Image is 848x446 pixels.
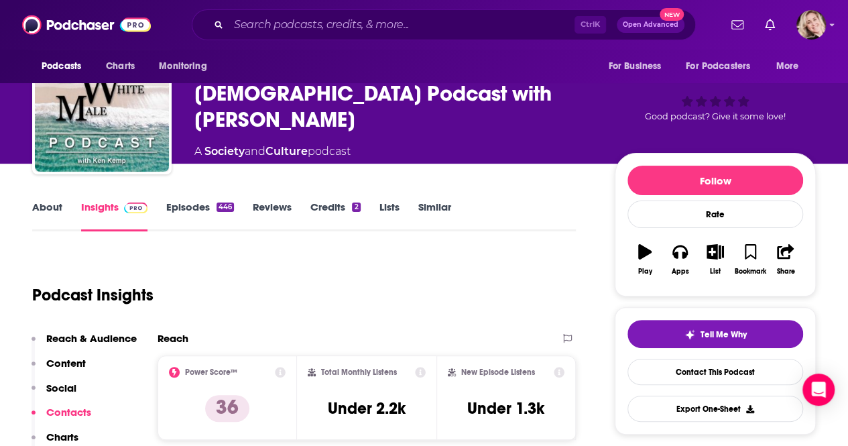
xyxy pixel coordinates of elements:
[796,10,826,40] span: Logged in as kkclayton
[599,54,678,79] button: open menu
[97,54,143,79] a: Charts
[802,374,835,406] div: Open Intercom Messenger
[32,54,99,79] button: open menu
[35,38,169,172] img: The Beached White Male Podcast with Ken Kemp
[158,332,188,345] h2: Reach
[627,201,803,228] div: Rate
[617,17,684,33] button: Open AdvancedNew
[22,12,151,38] img: Podchaser - Follow, Share and Rate Podcasts
[106,57,135,76] span: Charts
[32,201,62,231] a: About
[645,111,786,121] span: Good podcast? Give it some love!
[32,285,154,305] h1: Podcast Insights
[42,57,81,76] span: Podcasts
[710,268,721,276] div: List
[608,57,661,76] span: For Business
[726,13,749,36] a: Show notifications dropdown
[672,268,689,276] div: Apps
[760,13,780,36] a: Show notifications dropdown
[627,359,803,385] a: Contact This Podcast
[627,235,662,284] button: Play
[352,203,360,212] div: 2
[328,398,406,419] h3: Under 2.2k
[623,21,678,28] span: Open Advanced
[46,332,137,345] p: Reach & Audience
[467,398,544,419] h3: Under 1.3k
[684,329,695,340] img: tell me why sparkle
[627,396,803,422] button: Export One-Sheet
[638,268,652,276] div: Play
[229,14,574,36] input: Search podcasts, credits, & more...
[32,332,137,357] button: Reach & Audience
[32,357,86,382] button: Content
[46,382,76,394] p: Social
[776,268,794,276] div: Share
[205,395,249,422] p: 36
[796,10,826,40] img: User Profile
[701,329,747,340] span: Tell Me Why
[574,16,606,34] span: Ctrl K
[379,201,400,231] a: Lists
[185,368,237,377] h2: Power Score™
[418,201,451,231] a: Similar
[662,235,697,284] button: Apps
[217,203,234,212] div: 446
[796,10,826,40] button: Show profile menu
[204,145,245,158] a: Society
[768,235,803,284] button: Share
[733,235,768,284] button: Bookmark
[461,368,535,377] h2: New Episode Listens
[32,406,91,431] button: Contacts
[46,357,86,370] p: Content
[627,320,803,348] button: tell me why sparkleTell Me Why
[776,57,799,76] span: More
[677,54,770,79] button: open menu
[149,54,224,79] button: open menu
[698,235,733,284] button: List
[166,201,234,231] a: Episodes446
[265,145,308,158] a: Culture
[627,166,803,195] button: Follow
[310,201,360,231] a: Credits2
[245,145,265,158] span: and
[46,406,91,419] p: Contacts
[194,144,351,160] div: A podcast
[660,8,684,21] span: New
[735,268,766,276] div: Bookmark
[686,57,750,76] span: For Podcasters
[192,9,696,40] div: Search podcasts, credits, & more...
[124,203,147,213] img: Podchaser Pro
[615,42,816,135] div: 36Good podcast? Give it some love!
[253,201,292,231] a: Reviews
[767,54,816,79] button: open menu
[159,57,206,76] span: Monitoring
[46,431,78,443] p: Charts
[32,382,76,406] button: Social
[321,368,397,377] h2: Total Monthly Listens
[81,201,147,231] a: InsightsPodchaser Pro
